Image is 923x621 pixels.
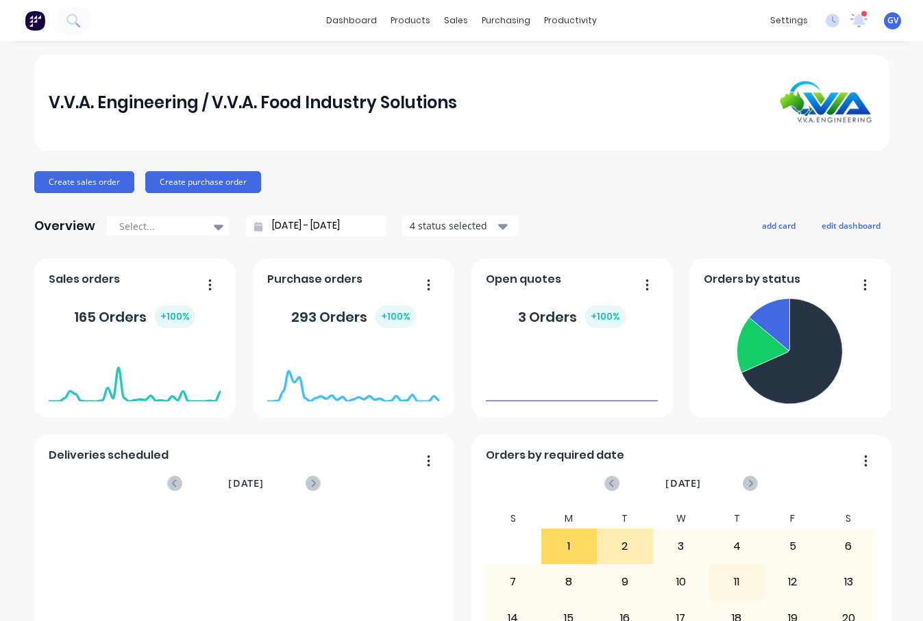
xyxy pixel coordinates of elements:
span: GV [887,14,898,27]
div: S [820,509,876,529]
div: W [653,509,709,529]
div: 10 [654,565,709,599]
div: products [384,10,437,31]
div: Overview [34,212,95,240]
div: 8 [542,565,597,599]
div: 4 status selected [410,218,496,233]
div: 11 [709,565,764,599]
span: Open quotes [486,271,561,288]
div: productivity [537,10,604,31]
div: 293 Orders [291,305,416,328]
a: dashboard [319,10,384,31]
div: 1 [542,529,597,563]
div: 3 Orders [518,305,626,328]
div: + 100 % [585,305,626,328]
div: 4 [709,529,764,563]
span: [DATE] [228,476,264,491]
div: T [709,509,765,529]
span: Orders by required date [486,447,624,464]
div: 7 [486,565,541,599]
img: Factory [25,10,45,31]
div: 165 Orders [74,305,195,328]
div: S [485,509,541,529]
span: Deliveries scheduled [49,447,169,464]
div: 5 [765,529,820,563]
div: 6 [821,529,876,563]
div: F [765,509,821,529]
button: 4 status selected [402,216,519,236]
div: purchasing [475,10,537,31]
div: 3 [654,529,709,563]
span: [DATE] [665,476,701,491]
div: + 100 % [376,305,416,328]
div: sales [437,10,475,31]
div: + 100 % [155,305,195,328]
span: Orders by status [704,271,800,288]
div: 2 [598,529,652,563]
div: 9 [598,565,652,599]
button: Create sales order [34,171,134,193]
div: 13 [821,565,876,599]
div: T [597,509,653,529]
button: edit dashboard [813,216,889,234]
img: V.V.A. Engineering / V.V.A. Food Industry Solutions [778,81,874,124]
button: add card [753,216,804,234]
span: Sales orders [49,271,120,288]
div: settings [763,10,815,31]
div: V.V.A. Engineering / V.V.A. Food Industry Solutions [49,89,457,116]
div: 12 [765,565,820,599]
span: Purchase orders [267,271,362,288]
div: M [541,509,598,529]
button: Create purchase order [145,171,261,193]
